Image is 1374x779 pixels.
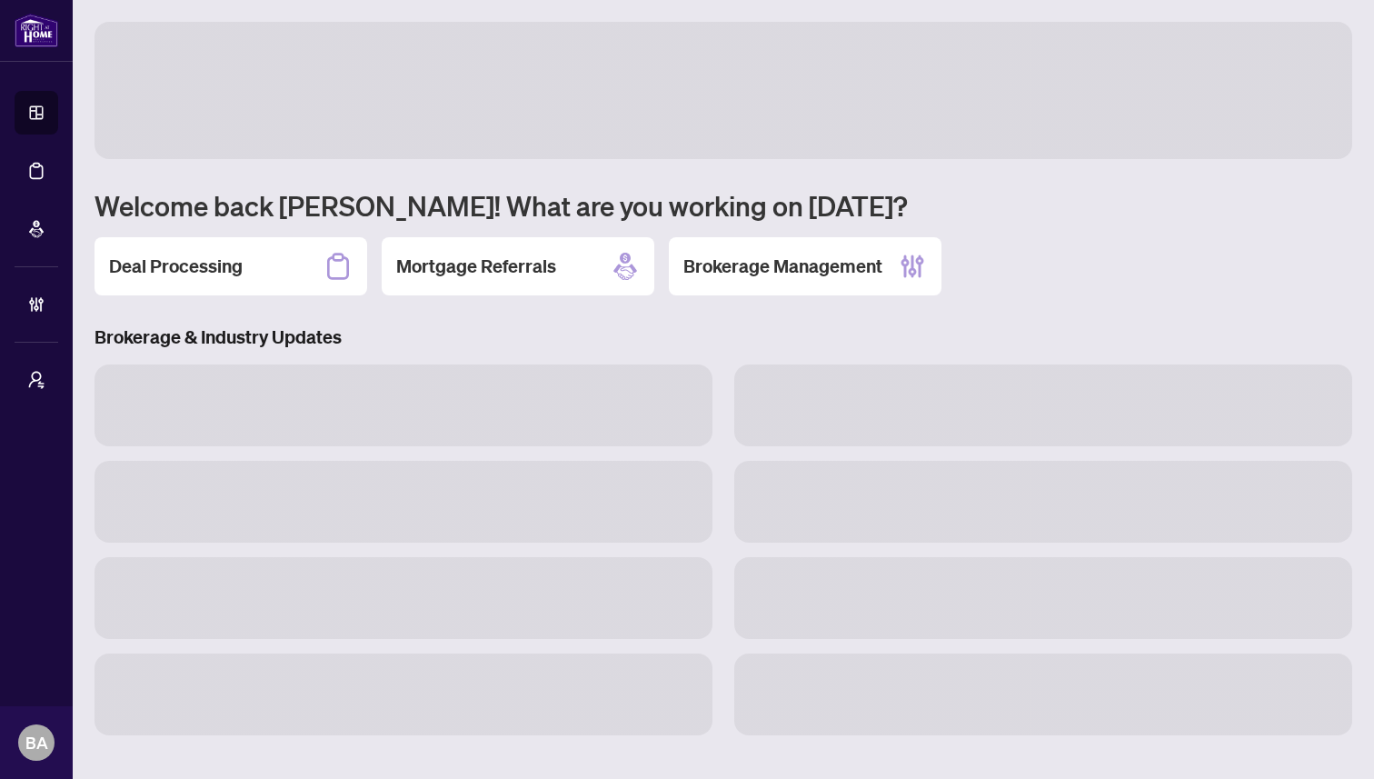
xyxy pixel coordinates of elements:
[95,188,1352,223] h1: Welcome back [PERSON_NAME]! What are you working on [DATE]?
[683,254,882,279] h2: Brokerage Management
[25,730,48,755] span: BA
[109,254,243,279] h2: Deal Processing
[27,371,45,389] span: user-switch
[396,254,556,279] h2: Mortgage Referrals
[95,325,1352,350] h3: Brokerage & Industry Updates
[15,14,58,47] img: logo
